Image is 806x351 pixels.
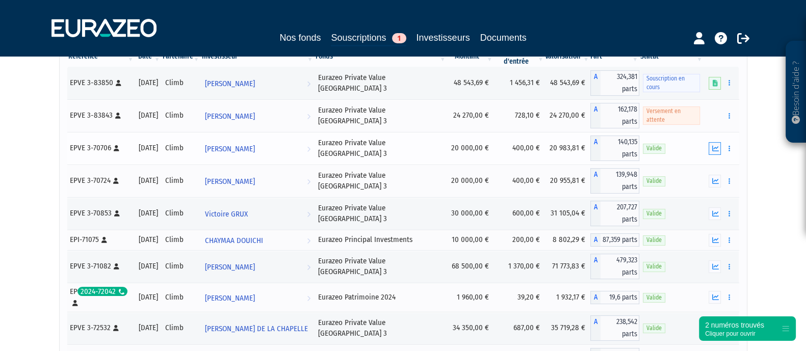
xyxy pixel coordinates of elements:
[162,67,201,99] td: Climb
[494,46,545,67] th: Droits d'entrée: activer pour trier la colonne par ordre croissant
[601,168,639,194] span: 139,948 parts
[70,77,132,88] div: EPVE 3-83850
[494,165,545,197] td: 400,00 €
[643,176,665,186] span: Valide
[70,261,132,272] div: EPVE 3-71082
[643,209,665,219] span: Valide
[201,256,315,277] a: [PERSON_NAME]
[318,72,444,94] div: Eurazeo Private Value [GEOGRAPHIC_DATA] 3
[643,74,700,92] span: Souscription en cours
[643,293,665,303] span: Valide
[205,205,248,224] span: Victoire GRUX
[590,70,601,96] span: A
[590,103,601,128] span: A
[205,74,255,93] span: [PERSON_NAME]
[201,318,315,338] a: [PERSON_NAME] DE LA CHAPELLE
[601,136,639,161] span: 140,135 parts
[590,233,601,247] span: A
[115,113,121,119] i: [Français] Personne physique
[447,99,494,132] td: 24 270,00 €
[590,103,639,128] div: A - Eurazeo Private Value Europe 3
[318,317,444,339] div: Eurazeo Private Value [GEOGRAPHIC_DATA] 3
[545,197,590,230] td: 31 105,04 €
[135,46,162,67] th: Date: activer pour trier la colonne par ordre croissant
[639,46,704,67] th: Statut : activer pour trier la colonne par ordre d&eacute;croissant
[392,33,406,43] span: 1
[590,291,601,304] span: A
[139,292,158,303] div: [DATE]
[601,315,639,341] span: 238,542 parts
[307,74,310,93] i: Voir l'investisseur
[162,165,201,197] td: Climb
[590,254,601,279] span: A
[51,19,157,37] img: 1732889491-logotype_eurazeo_blanc_rvb.png
[114,145,119,151] i: [Français] Personne physique
[447,165,494,197] td: 20 000,00 €
[162,250,201,283] td: Climb
[201,230,315,250] a: CHAYMAA DOUICHI
[205,258,255,277] span: [PERSON_NAME]
[447,197,494,230] td: 30 000,00 €
[101,237,107,243] i: [Français] Personne physique
[162,46,201,67] th: Partenaire: activer pour trier la colonne par ordre croissant
[70,143,132,153] div: EPVE 3-70706
[494,99,545,132] td: 728,10 €
[205,231,263,250] span: CHAYMAA DOUICHI
[590,136,601,161] span: A
[201,46,315,67] th: Investisseur: activer pour trier la colonne par ordre croissant
[590,201,639,226] div: A - Eurazeo Private Value Europe 3
[307,172,310,191] i: Voir l'investisseur
[494,312,545,344] td: 687,00 €
[601,233,639,247] span: 87,359 parts
[201,138,315,158] a: [PERSON_NAME]
[279,31,321,45] a: Nos fonds
[601,201,639,226] span: 207,727 parts
[447,46,494,67] th: Montant: activer pour trier la colonne par ordre croissant
[545,312,590,344] td: 35 719,28 €
[116,80,121,86] i: [Français] Personne physique
[590,201,601,226] span: A
[139,208,158,219] div: [DATE]
[590,70,639,96] div: A - Eurazeo Private Value Europe 3
[318,138,444,159] div: Eurazeo Private Value [GEOGRAPHIC_DATA] 3
[201,203,315,224] a: Victoire GRUX
[480,31,527,45] a: Documents
[601,254,639,279] span: 479,323 parts
[162,312,201,344] td: Climb
[162,230,201,250] td: Climb
[139,261,158,272] div: [DATE]
[205,140,255,158] span: [PERSON_NAME]
[447,283,494,312] td: 1 960,00 €
[447,230,494,250] td: 10 000,00 €
[331,31,406,46] a: Souscriptions1
[205,319,308,338] span: [PERSON_NAME] DE LA CHAPELLE
[417,31,470,45] a: Investisseurs
[494,197,545,230] td: 600,00 €
[643,144,665,153] span: Valide
[70,286,132,308] div: EP
[590,46,639,67] th: Part: activer pour trier la colonne par ordre croissant
[590,168,601,194] span: A
[590,315,601,341] span: A
[545,99,590,132] td: 24 270,00 €
[447,250,494,283] td: 68 500,00 €
[72,300,78,306] i: [Français] Personne physique
[494,283,545,312] td: 39,20 €
[601,291,639,304] span: 19,6 parts
[113,325,119,331] i: [Français] Personne physique
[205,289,255,308] span: [PERSON_NAME]
[70,322,132,333] div: EPVE 3-72532
[590,291,639,304] div: A - Eurazeo Patrimoine 2024
[201,73,315,93] a: [PERSON_NAME]
[601,70,639,96] span: 324,381 parts
[114,210,120,217] i: [Français] Personne physique
[113,178,119,184] i: [Français] Personne physique
[201,287,315,308] a: [PERSON_NAME]
[447,132,494,165] td: 20 000,00 €
[70,175,132,186] div: EPVE 3-70724
[139,143,158,153] div: [DATE]
[590,233,639,247] div: A - Eurazeo Principal Investments
[307,289,310,308] i: Voir l'investisseur
[307,231,310,250] i: Voir l'investisseur
[494,230,545,250] td: 200,00 €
